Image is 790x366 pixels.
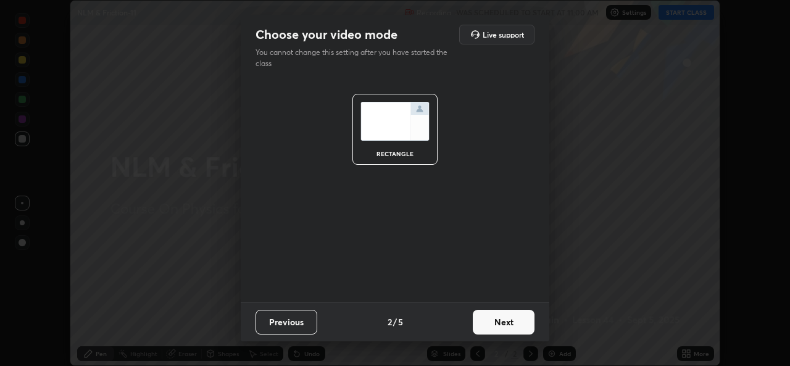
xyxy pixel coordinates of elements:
[393,315,397,328] h4: /
[370,151,420,157] div: rectangle
[256,27,397,43] h2: Choose your video mode
[398,315,403,328] h4: 5
[483,31,524,38] h5: Live support
[473,310,534,335] button: Next
[388,315,392,328] h4: 2
[360,102,430,141] img: normalScreenIcon.ae25ed63.svg
[256,310,317,335] button: Previous
[256,47,455,69] p: You cannot change this setting after you have started the class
